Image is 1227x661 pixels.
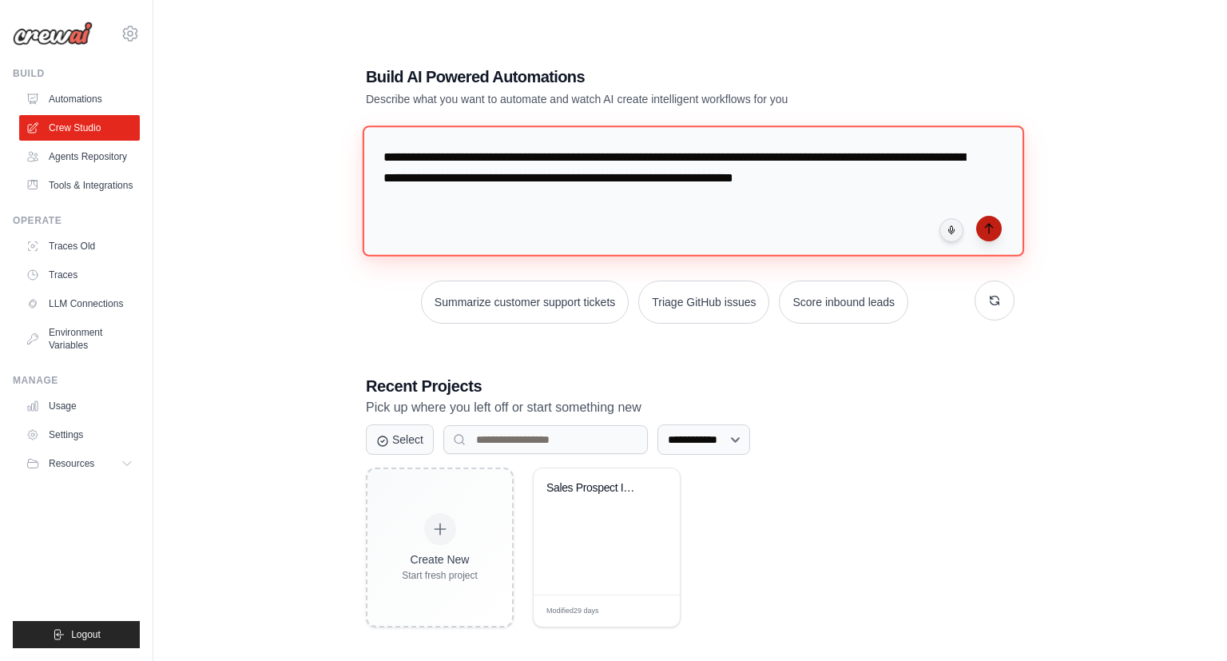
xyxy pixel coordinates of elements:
[546,481,643,496] div: Sales Prospect Intelligence Automation
[19,115,140,141] a: Crew Studio
[19,86,140,112] a: Automations
[19,451,140,476] button: Resources
[975,281,1015,321] button: Get new suggestions
[19,393,140,419] a: Usage
[421,281,629,324] button: Summarize customer support tickets
[13,621,140,648] button: Logout
[19,291,140,317] a: LLM Connections
[939,218,963,242] button: Click to speak your automation idea
[71,628,101,641] span: Logout
[13,67,140,80] div: Build
[13,214,140,227] div: Operate
[19,262,140,288] a: Traces
[366,91,903,107] p: Describe what you want to automate and watch AI create intelligent workflows for you
[49,457,94,470] span: Resources
[402,551,478,567] div: Create New
[19,233,140,259] a: Traces Old
[402,569,478,582] div: Start fresh project
[366,375,1015,397] h3: Recent Projects
[779,281,908,324] button: Score inbound leads
[366,66,903,88] h1: Build AI Powered Automations
[366,397,1015,418] p: Pick up where you left off or start something new
[19,422,140,448] a: Settings
[13,22,93,46] img: Logo
[366,424,434,455] button: Select
[546,606,599,617] span: Modified 29 days
[19,173,140,198] a: Tools & Integrations
[13,374,140,387] div: Manage
[19,320,140,358] a: Environment Variables
[19,144,140,169] a: Agents Repository
[638,281,769,324] button: Triage GitHub issues
[642,605,656,617] span: Edit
